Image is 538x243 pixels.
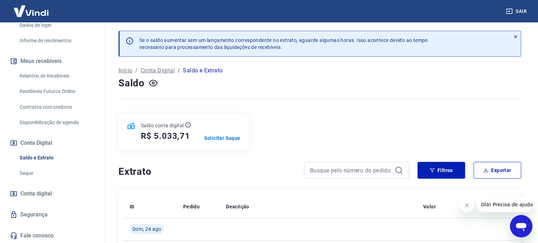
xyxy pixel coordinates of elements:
[118,165,296,179] h4: Extrato
[204,135,241,142] a: Solicitar Saque
[226,203,249,210] p: Descrição
[17,166,96,180] a: Saque
[423,203,436,210] p: Valor
[20,189,52,199] span: Conta digital
[139,37,428,51] p: Se o saldo aumentar sem um lançamento correspondente no extrato, aguarde algumas horas. Isso acon...
[183,203,200,210] p: Pedido
[17,18,96,33] a: Dados de login
[141,122,184,129] p: Saldo conta digital
[8,53,96,69] button: Meus recebíveis
[17,69,96,83] a: Relatório de Recebíveis
[141,66,175,75] a: Conta Digital
[460,198,474,212] iframe: Fechar mensagem
[8,207,96,222] a: Segurança
[118,66,132,75] a: Início
[132,226,161,233] span: Dom, 24 ago
[17,115,96,130] a: Disponibilização de agenda
[8,186,96,201] a: Conta digital
[17,84,96,99] a: Recebíveis Futuros Online
[4,5,59,10] span: Olá! Precisa de ajuda?
[418,162,465,179] button: Filtros
[178,66,180,75] p: /
[17,34,96,48] a: Informe de rendimentos
[477,197,532,212] iframe: Mensagem da empresa
[504,5,530,18] button: Sair
[8,0,54,22] img: Vindi
[183,66,222,75] p: Saldo e Extrato
[8,135,96,151] button: Conta Digital
[310,165,392,176] input: Busque pelo número do pedido
[130,203,134,210] p: ID
[17,151,96,165] a: Saldo e Extrato
[17,100,96,114] a: Contratos com credores
[118,76,145,90] h4: Saldo
[474,162,521,179] button: Exportar
[510,215,532,237] iframe: Botão para abrir a janela de mensagens
[141,130,190,142] h5: R$ 5.033,71
[135,66,138,75] p: /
